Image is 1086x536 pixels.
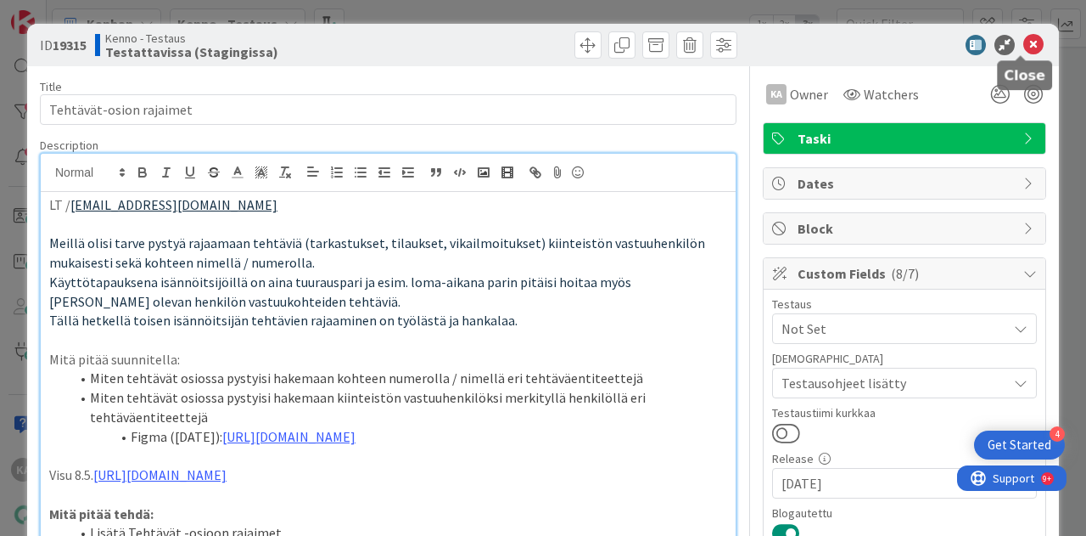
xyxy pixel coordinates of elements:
[798,218,1015,239] span: Block
[1050,426,1065,442] div: 4
[49,505,154,522] strong: Mitä pitää tehdä:
[49,350,727,370] p: Mitä pitää suunnitella:
[772,407,1037,419] div: Testaustiimi kurkkaa
[105,45,278,59] b: Testattavissa (Stagingissa)
[40,79,62,94] label: Title
[70,388,727,426] li: Miten tehtävät osiossa pystyisi hakemaan kiinteistön vastuuhenkilöksi merkityllä henkilöllä eri t...
[49,465,727,485] p: Visu 8.5.
[781,319,1007,339] span: Not Set
[40,138,98,153] span: Description
[798,263,1015,284] span: Custom Fields
[864,84,919,104] span: Watchers
[781,473,1007,494] span: [DATE]
[798,173,1015,194] span: Dates
[772,507,1037,519] div: Blogautettu
[988,437,1051,454] div: Get Started
[222,428,355,445] a: [URL][DOMAIN_NAME]
[93,466,227,483] a: [URL][DOMAIN_NAME]
[49,312,518,329] span: Tällä hetkellä toisen isännöitsijän tehtävien rajaaminen on työlästä ja hankalaa.
[36,3,77,23] span: Support
[781,373,1007,393] span: Testausohjeet lisätty
[798,128,1015,149] span: Taski
[772,298,1037,310] div: Testaus
[772,353,1037,364] div: [DEMOGRAPHIC_DATA]
[40,35,87,55] span: ID
[49,195,727,215] p: LT /
[772,453,1037,465] div: Release
[49,274,634,310] span: Käyttötapauksena isännöitsijöillä on aina tuurauspari ja esim. loma-aikana parin pitäisi hoitaa m...
[891,265,919,282] span: ( 8/7 )
[70,369,727,388] li: Miten tehtävät osiossa pystyisi hakemaan kohteen numerolla / nimellä eri tehtäväentiteettejä
[70,427,727,447] li: Figma ([DATE]):
[105,31,278,45] span: Kenno - Testaus
[53,37,87,54] b: 19315
[974,431,1065,460] div: Open Get Started checklist, remaining modules: 4
[70,196,277,213] a: [EMAIL_ADDRESS][DOMAIN_NAME]
[40,94,736,125] input: type card name here...
[49,234,708,271] span: Meillä olisi tarve pystyä rajaamaan tehtäviä (tarkastukset, tilaukset, vikailmoitukset) kiinteist...
[86,7,94,20] div: 9+
[1004,67,1045,83] h5: Close
[766,84,787,104] div: KA
[790,84,828,104] span: Owner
